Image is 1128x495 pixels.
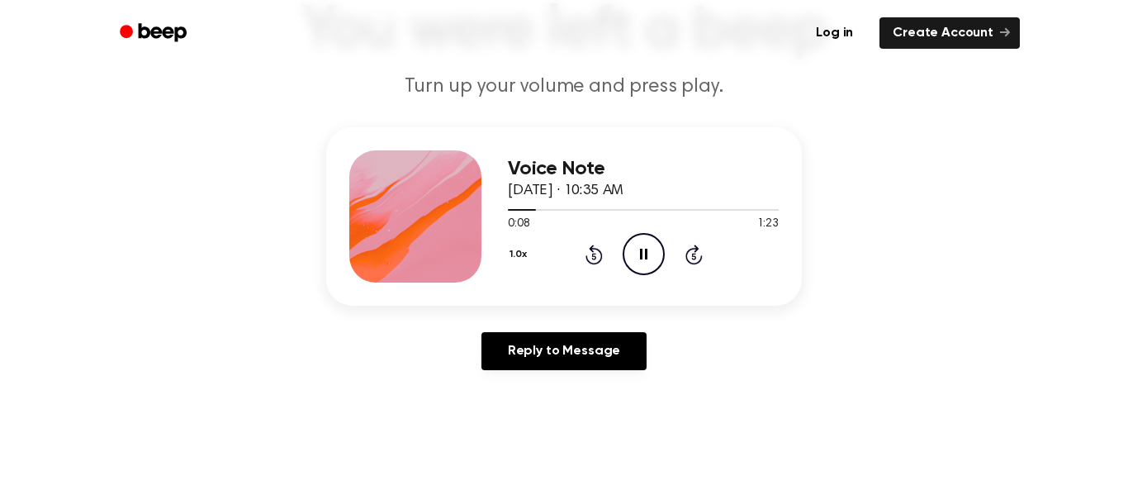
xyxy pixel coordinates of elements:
[508,158,779,180] h3: Voice Note
[757,216,779,233] span: 1:23
[247,74,881,101] p: Turn up your volume and press play.
[481,332,647,370] a: Reply to Message
[799,14,870,52] a: Log in
[108,17,201,50] a: Beep
[508,240,533,269] button: 1.0x
[508,183,623,198] span: [DATE] · 10:35 AM
[508,216,529,233] span: 0:08
[879,17,1020,49] a: Create Account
